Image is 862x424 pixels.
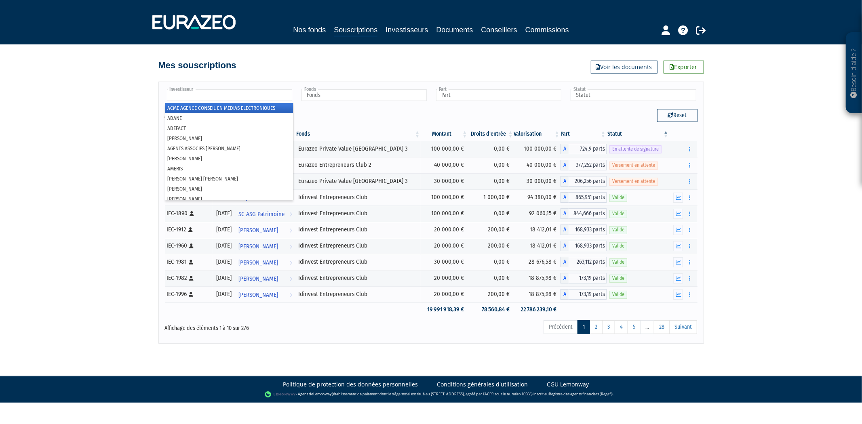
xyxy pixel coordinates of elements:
td: 28 676,58 € [514,254,561,270]
a: 5 [628,320,641,334]
span: A [561,160,569,170]
a: Lemonway [313,391,332,397]
td: 100 000,00 € [421,141,468,157]
span: [PERSON_NAME] [239,271,278,286]
li: [PERSON_NAME] [165,133,293,143]
button: Reset [657,109,698,122]
th: Statut : activer pour trier la colonne par ordre d&eacute;croissant [607,127,669,141]
span: A [561,208,569,219]
div: Idinvest Entrepreneurs Club [298,225,418,234]
a: Documents [436,24,473,36]
span: 865,951 parts [569,192,607,203]
th: Valorisation: activer pour trier la colonne par ordre croissant [514,127,561,141]
i: [Français] Personne physique [189,292,194,297]
a: Exporter [664,61,704,73]
a: Conditions générales d'utilisation [437,380,528,388]
i: [Français] Personne physique [190,243,194,248]
img: logo-lemonway.png [265,390,296,399]
a: 4 [615,320,628,334]
div: [DATE] [215,274,233,282]
span: 844,666 parts [569,208,607,219]
td: 92 060,15 € [514,206,561,222]
div: Idinvest Entrepreneurs Club [298,241,418,250]
div: A - Idinvest Entrepreneurs Club [561,192,607,203]
i: Voir l'investisseur [289,255,292,270]
td: 0,00 € [468,206,514,222]
td: 22 786 239,10 € [514,302,561,317]
span: Valide [609,275,627,282]
div: A - Eurazeo Private Value Europe 3 [561,176,607,187]
a: [PERSON_NAME] [236,254,296,270]
div: A - Idinvest Entrepreneurs Club [561,208,607,219]
span: Versement en attente [609,162,658,169]
a: Politique de protection des données personnelles [283,380,418,388]
td: 19 991 918,39 € [421,302,468,317]
td: 100 000,00 € [421,206,468,222]
span: 168,933 parts [569,225,607,235]
a: SC ASG Patrimoine [236,206,296,222]
span: A [561,225,569,235]
span: Valide [609,242,627,250]
span: Valide [609,258,627,266]
i: Voir l'investisseur [289,223,292,238]
td: 30 000,00 € [514,173,561,189]
td: 0,00 € [468,254,514,270]
span: A [561,273,569,283]
div: A - Eurazeo Entrepreneurs Club 2 [561,160,607,170]
span: Valide [609,194,627,202]
div: A - Idinvest Entrepreneurs Club [561,241,607,251]
th: Montant: activer pour trier la colonne par ordre croissant [421,127,468,141]
li: [PERSON_NAME] [165,184,293,194]
div: Idinvest Entrepreneurs Club [298,274,418,282]
div: [DATE] [215,209,233,218]
th: Fonds: activer pour trier la colonne par ordre croissant [295,127,421,141]
div: [DATE] [215,290,233,298]
a: [PERSON_NAME] [236,238,296,254]
span: Valide [609,226,627,234]
td: 94 380,00 € [514,189,561,206]
div: Idinvest Entrepreneurs Club [298,209,418,218]
span: A [561,192,569,203]
td: 100 000,00 € [514,141,561,157]
i: [Français] Personne physique [189,227,193,232]
td: 40 000,00 € [514,157,561,173]
a: 28 [654,320,670,334]
li: AMERIS [165,164,293,174]
td: 78 560,84 € [468,302,514,317]
li: [PERSON_NAME] [PERSON_NAME] [165,174,293,184]
div: Idinvest Entrepreneurs Club [298,290,418,298]
span: En attente de signature [609,145,662,153]
div: A - Idinvest Entrepreneurs Club [561,257,607,267]
div: Idinvest Entrepreneurs Club [298,193,418,202]
span: [PERSON_NAME] [239,288,278,302]
div: IEC-1912 [167,225,210,234]
div: Eurazeo Private Value [GEOGRAPHIC_DATA] 3 [298,145,418,153]
td: 18 412,01 € [514,238,561,254]
div: Idinvest Entrepreneurs Club [298,258,418,266]
h4: Mes souscriptions [158,61,236,70]
td: 20 000,00 € [421,222,468,238]
th: Droits d'entrée: activer pour trier la colonne par ordre croissant [468,127,514,141]
li: [PERSON_NAME] [165,194,293,204]
span: 206,256 parts [569,176,607,187]
td: 18 875,98 € [514,286,561,302]
a: [PERSON_NAME] [236,286,296,302]
p: Besoin d'aide ? [849,37,859,109]
i: [Français] Personne physique [190,211,194,216]
td: 0,00 € [468,173,514,189]
a: [PERSON_NAME] [236,270,296,286]
span: [PERSON_NAME] [239,255,278,270]
span: Valide [609,291,627,298]
div: Eurazeo Entrepreneurs Club 2 [298,161,418,169]
th: Part: activer pour trier la colonne par ordre croissant [561,127,607,141]
a: Conseillers [481,24,517,36]
a: 2 [590,320,603,334]
span: Valide [609,210,627,218]
td: 0,00 € [468,141,514,157]
div: IEC-1981 [167,258,210,266]
div: IEC-1982 [167,274,210,282]
td: 200,00 € [468,286,514,302]
i: Voir l'investisseur [289,239,292,254]
i: [Français] Personne physique [189,260,194,264]
li: ADEFACT [165,123,293,133]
